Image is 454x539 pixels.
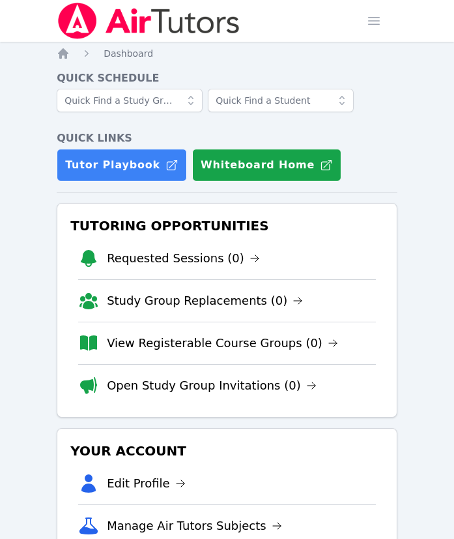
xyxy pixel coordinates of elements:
[107,334,338,352] a: View Registerable Course Groups (0)
[104,48,153,59] span: Dashboard
[57,131,397,146] h4: Quick Links
[68,214,386,238] h3: Tutoring Opportunities
[57,70,397,86] h4: Quick Schedule
[107,249,260,268] a: Requested Sessions (0)
[57,47,397,60] nav: Breadcrumb
[107,474,186,493] a: Edit Profile
[107,292,303,310] a: Study Group Replacements (0)
[68,439,386,463] h3: Your Account
[104,47,153,60] a: Dashboard
[107,517,282,535] a: Manage Air Tutors Subjects
[192,149,341,181] button: Whiteboard Home
[57,3,241,39] img: Air Tutors
[57,89,203,112] input: Quick Find a Study Group
[57,149,187,181] a: Tutor Playbook
[208,89,354,112] input: Quick Find a Student
[107,377,317,395] a: Open Study Group Invitations (0)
